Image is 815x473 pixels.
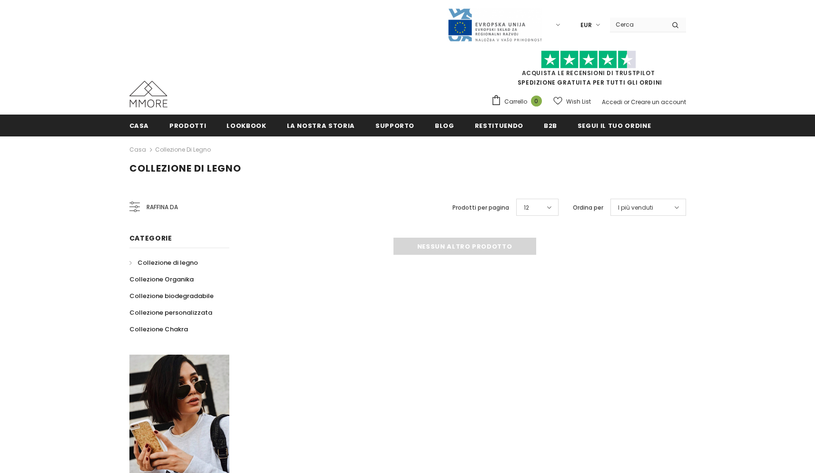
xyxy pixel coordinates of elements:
a: Collezione personalizzata [129,304,212,321]
label: Prodotti per pagina [452,203,509,212]
a: Collezione di legno [155,145,211,154]
a: Accedi [602,98,622,106]
a: Prodotti [169,115,206,136]
a: B2B [544,115,557,136]
a: Acquista le recensioni di TrustPilot [522,69,655,77]
img: Casi MMORE [129,81,167,107]
a: Segui il tuo ordine [578,115,651,136]
a: Collezione biodegradabile [129,288,214,304]
a: supporto [375,115,414,136]
span: Prodotti [169,121,206,130]
span: I più venduti [618,203,653,212]
label: Ordina per [573,203,603,212]
span: Restituendo [475,121,523,130]
span: Categorie [129,233,172,243]
a: Restituendo [475,115,523,136]
span: or [624,98,629,106]
span: Carrello [504,97,527,106]
input: Search Site [610,18,665,31]
a: La nostra storia [287,115,355,136]
a: Carrello 0 [491,95,547,109]
span: Collezione di legno [129,162,241,175]
span: Lookbook [226,121,266,130]
img: Fidati di Pilot Stars [541,50,636,69]
span: Collezione Chakra [129,325,188,334]
span: Collezione Organika [129,275,194,284]
a: Casa [129,144,146,155]
a: Wish List [553,93,591,110]
a: Collezione Chakra [129,321,188,338]
span: 0 [531,96,542,106]
a: Creare un account [631,98,686,106]
span: supporto [375,121,414,130]
span: B2B [544,121,557,130]
a: Javni Razpis [447,20,542,29]
span: Casa [129,121,149,130]
span: La nostra storia [287,121,355,130]
span: 12 [524,203,529,212]
img: Javni Razpis [447,8,542,42]
span: Collezione personalizzata [129,308,212,317]
span: Collezione biodegradabile [129,291,214,300]
span: Collezione di legno [137,258,198,267]
a: Lookbook [226,115,266,136]
span: EUR [580,20,592,30]
a: Collezione di legno [129,254,198,271]
span: Wish List [566,97,591,106]
span: Blog [435,121,454,130]
a: Blog [435,115,454,136]
span: SPEDIZIONE GRATUITA PER TUTTI GLI ORDINI [491,55,686,87]
span: Segui il tuo ordine [578,121,651,130]
a: Casa [129,115,149,136]
a: Collezione Organika [129,271,194,288]
span: Raffina da [147,202,178,212]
